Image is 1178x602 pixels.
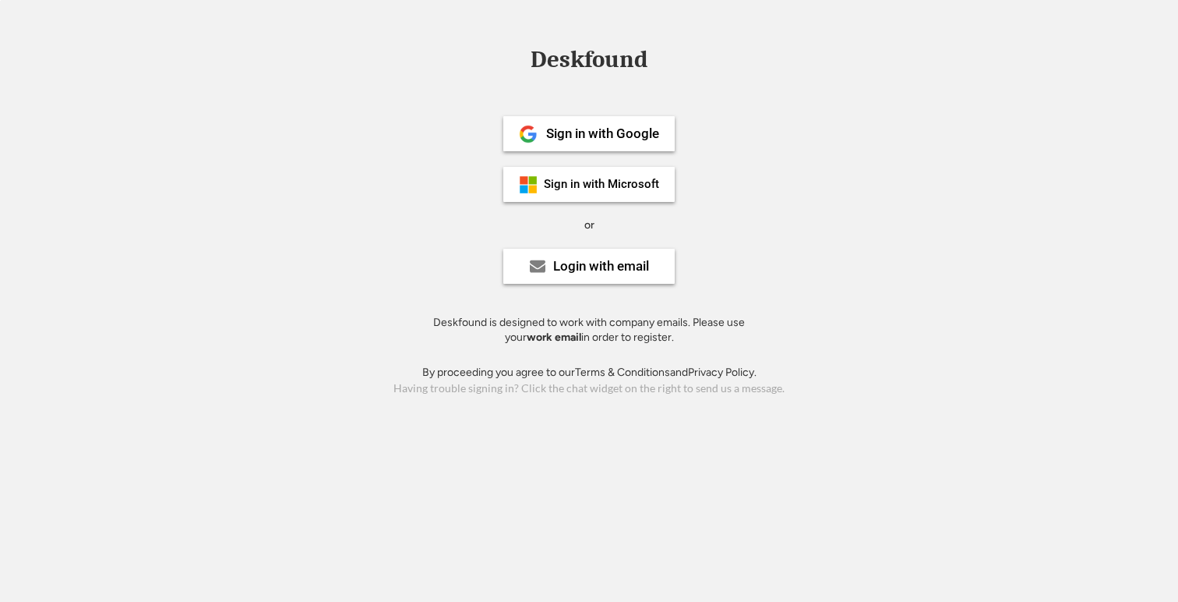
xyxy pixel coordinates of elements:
[575,366,670,379] a: Terms & Conditions
[422,365,757,381] div: By proceeding you agree to our and
[544,179,659,190] div: Sign in with Microsoft
[519,125,538,143] img: 1024px-Google__G__Logo.svg.png
[414,315,764,345] div: Deskfound is designed to work with company emails. Please use your in order to register.
[527,331,581,344] strong: work email
[546,127,659,140] div: Sign in with Google
[523,48,655,72] div: Deskfound
[553,260,649,273] div: Login with email
[519,175,538,194] img: ms-symbollockup_mssymbol_19.png
[688,366,757,379] a: Privacy Policy.
[584,218,594,233] div: or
